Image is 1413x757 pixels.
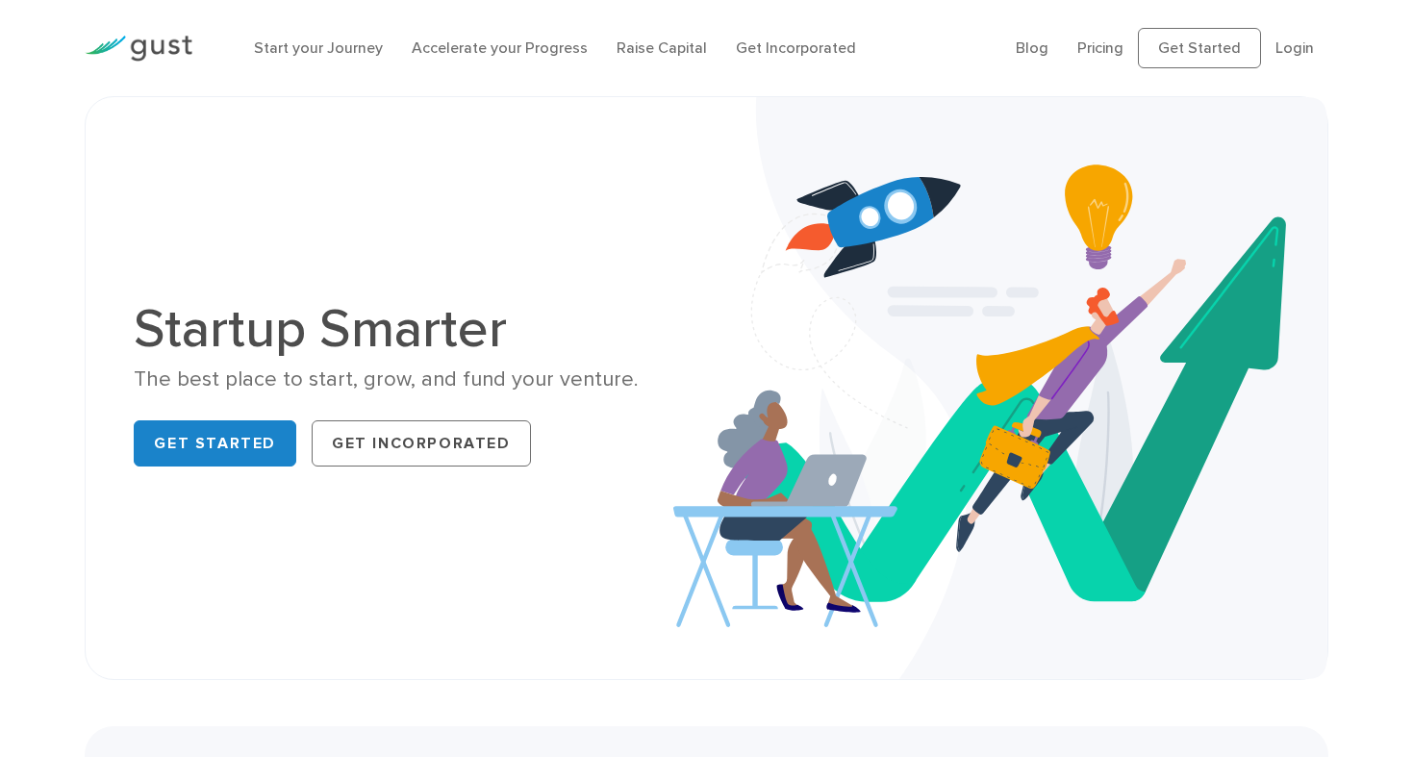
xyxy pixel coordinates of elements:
img: Startup Smarter Hero [673,97,1327,679]
a: Accelerate your Progress [412,38,588,57]
a: Start your Journey [254,38,383,57]
a: Blog [1016,38,1048,57]
a: Get Started [1138,28,1261,68]
a: Get Started [134,420,296,467]
img: Gust Logo [85,36,192,62]
a: Login [1275,38,1314,57]
a: Raise Capital [617,38,707,57]
a: Get Incorporated [312,420,531,467]
div: The best place to start, grow, and fund your venture. [134,366,692,393]
a: Get Incorporated [736,38,856,57]
a: Pricing [1077,38,1123,57]
h1: Startup Smarter [134,302,692,356]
